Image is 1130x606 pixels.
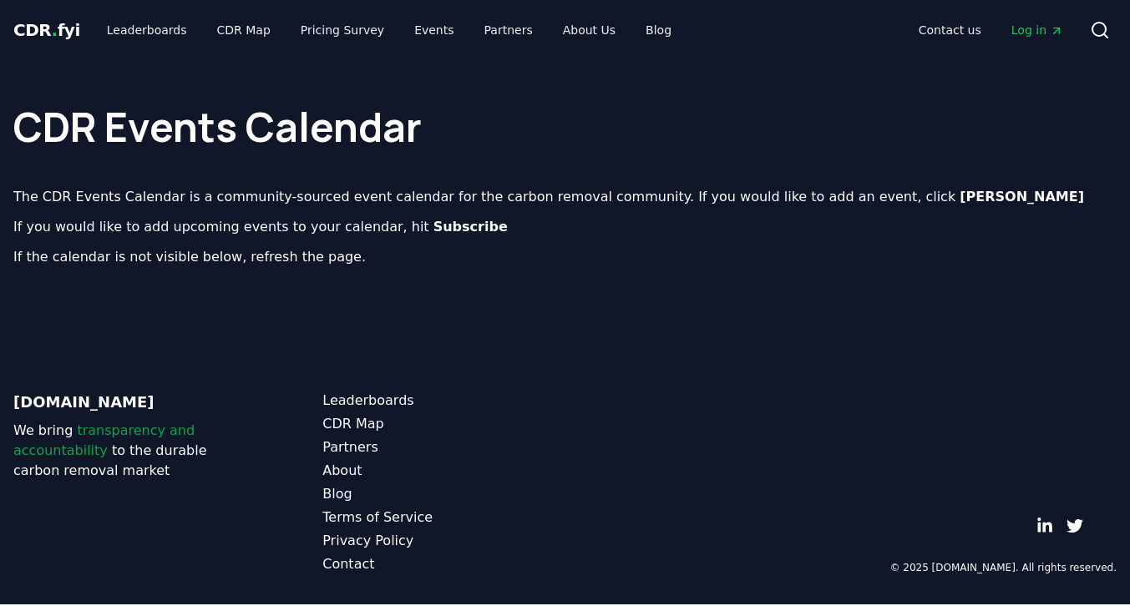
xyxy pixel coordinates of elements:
a: Partners [471,15,546,45]
a: Leaderboards [322,391,565,411]
a: LinkedIn [1036,518,1053,534]
a: Blog [632,15,685,45]
a: CDR.fyi [13,18,80,42]
a: Privacy Policy [322,531,565,551]
nav: Main [94,15,685,45]
a: Partners [322,437,565,457]
p: If you would like to add upcoming events to your calendar, hit [13,217,1117,237]
span: Log in [1011,22,1063,38]
p: The CDR Events Calendar is a community-sourced event calendar for the carbon removal community. I... [13,187,1117,207]
a: Terms of Service [322,508,565,528]
h1: CDR Events Calendar [13,73,1117,147]
p: If the calendar is not visible below, refresh the page. [13,247,1117,267]
a: Twitter [1067,518,1083,534]
a: About Us [550,15,629,45]
b: [PERSON_NAME] [960,189,1084,205]
a: Blog [322,484,565,504]
b: Subscribe [433,219,508,235]
a: Log in [998,15,1077,45]
span: CDR fyi [13,20,80,40]
a: CDR Map [322,414,565,434]
a: About [322,461,565,481]
nav: Main [905,15,1077,45]
a: CDR Map [204,15,284,45]
span: transparency and accountability [13,422,195,458]
p: [DOMAIN_NAME] [13,391,256,414]
p: We bring to the durable carbon removal market [13,421,256,481]
a: Leaderboards [94,15,200,45]
p: © 2025 [DOMAIN_NAME]. All rights reserved. [889,561,1117,574]
a: Contact us [905,15,995,45]
a: Events [401,15,467,45]
a: Contact [322,554,565,574]
a: Pricing Survey [287,15,398,45]
span: . [52,20,58,40]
